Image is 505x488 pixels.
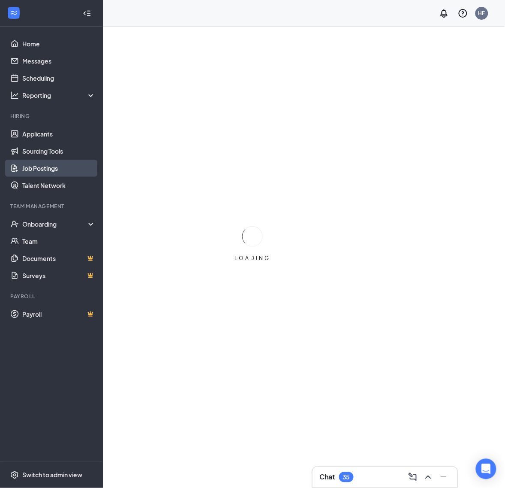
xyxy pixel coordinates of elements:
[10,112,94,120] div: Hiring
[22,177,96,194] a: Talent Network
[9,9,18,17] svg: WorkstreamLogo
[231,255,274,262] div: LOADING
[408,472,418,482] svg: ComposeMessage
[476,459,496,479] div: Open Intercom Messenger
[22,142,96,160] a: Sourcing Tools
[22,471,82,479] div: Switch to admin view
[22,160,96,177] a: Job Postings
[22,35,96,52] a: Home
[22,91,96,100] div: Reporting
[10,471,19,479] svg: Settings
[22,125,96,142] a: Applicants
[439,472,449,482] svg: Minimize
[319,473,335,482] h3: Chat
[83,9,91,18] svg: Collapse
[22,70,96,87] a: Scheduling
[439,8,449,18] svg: Notifications
[22,306,96,323] a: PayrollCrown
[458,8,468,18] svg: QuestionInfo
[22,267,96,284] a: SurveysCrown
[22,233,96,250] a: Team
[421,470,435,484] button: ChevronUp
[10,293,94,300] div: Payroll
[10,220,19,228] svg: UserCheck
[10,203,94,210] div: Team Management
[437,470,451,484] button: Minimize
[22,52,96,70] a: Messages
[478,9,485,17] div: HF
[22,220,88,228] div: Onboarding
[406,470,420,484] button: ComposeMessage
[10,91,19,100] svg: Analysis
[423,472,433,482] svg: ChevronUp
[22,250,96,267] a: DocumentsCrown
[343,474,350,481] div: 35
